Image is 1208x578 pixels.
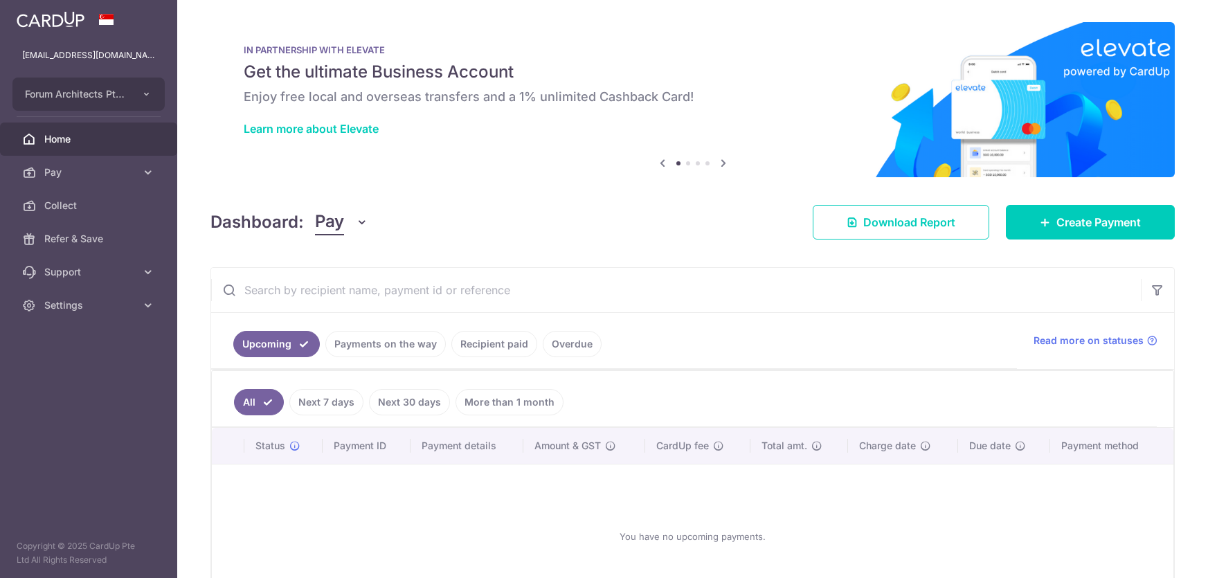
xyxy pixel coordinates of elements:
[25,87,127,101] span: Forum Architects Pte. Ltd.
[244,44,1142,55] p: IN PARTNERSHIP WITH ELEVATE
[233,331,320,357] a: Upcoming
[813,205,989,240] a: Download Report
[411,428,524,464] th: Payment details
[863,214,955,231] span: Download Report
[1034,334,1144,347] span: Read more on statuses
[234,389,284,415] a: All
[761,439,807,453] span: Total amt.
[315,209,344,235] span: Pay
[289,389,363,415] a: Next 7 days
[12,78,165,111] button: Forum Architects Pte. Ltd.
[456,389,564,415] a: More than 1 month
[1034,334,1157,347] a: Read more on statuses
[44,132,136,146] span: Home
[315,209,368,235] button: Pay
[859,439,916,453] span: Charge date
[211,268,1141,312] input: Search by recipient name, payment id or reference
[210,22,1175,177] img: Renovation banner
[44,265,136,279] span: Support
[451,331,537,357] a: Recipient paid
[969,439,1011,453] span: Due date
[22,48,155,62] p: [EMAIL_ADDRESS][DOMAIN_NAME]
[244,61,1142,83] h5: Get the ultimate Business Account
[244,89,1142,105] h6: Enjoy free local and overseas transfers and a 1% unlimited Cashback Card!
[323,428,410,464] th: Payment ID
[255,439,285,453] span: Status
[656,439,709,453] span: CardUp fee
[1050,428,1173,464] th: Payment method
[1006,205,1175,240] a: Create Payment
[244,122,379,136] a: Learn more about Elevate
[17,11,84,28] img: CardUp
[210,210,304,235] h4: Dashboard:
[325,331,446,357] a: Payments on the way
[44,232,136,246] span: Refer & Save
[44,165,136,179] span: Pay
[1056,214,1141,231] span: Create Payment
[543,331,602,357] a: Overdue
[44,199,136,213] span: Collect
[369,389,450,415] a: Next 30 days
[534,439,601,453] span: Amount & GST
[44,298,136,312] span: Settings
